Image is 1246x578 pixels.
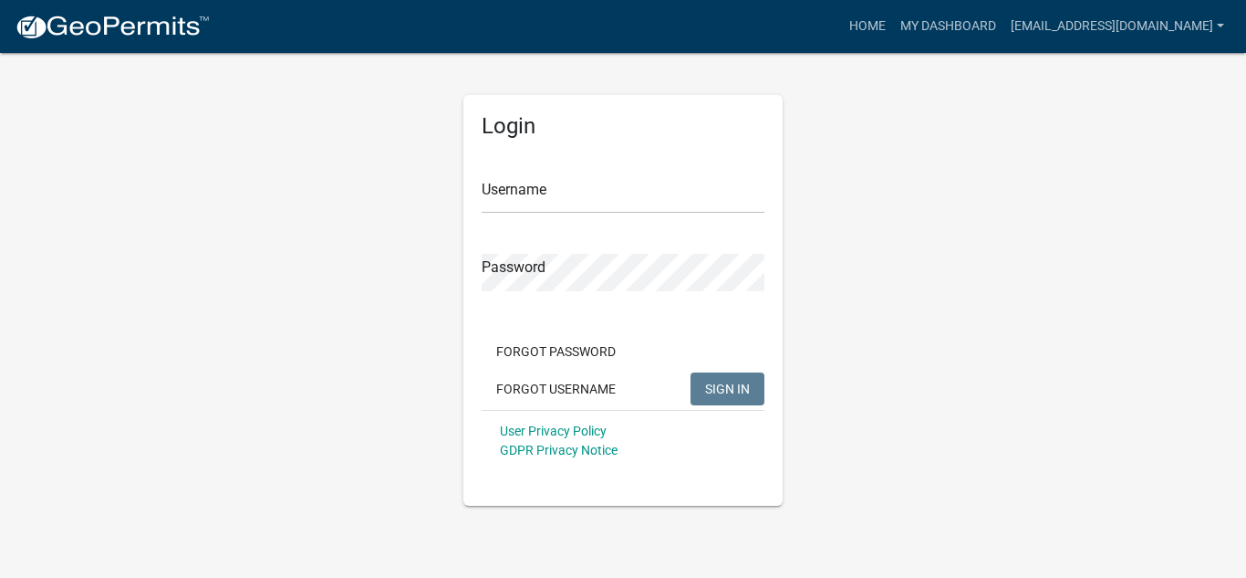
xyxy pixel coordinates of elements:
a: GDPR Privacy Notice [500,443,618,457]
a: [EMAIL_ADDRESS][DOMAIN_NAME] [1003,9,1231,44]
button: Forgot Password [482,335,630,368]
span: SIGN IN [705,381,750,395]
button: SIGN IN [690,373,764,405]
h5: Login [482,113,764,140]
button: Forgot Username [482,373,630,405]
a: Home [842,9,893,44]
a: User Privacy Policy [500,424,607,438]
a: My Dashboard [893,9,1003,44]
